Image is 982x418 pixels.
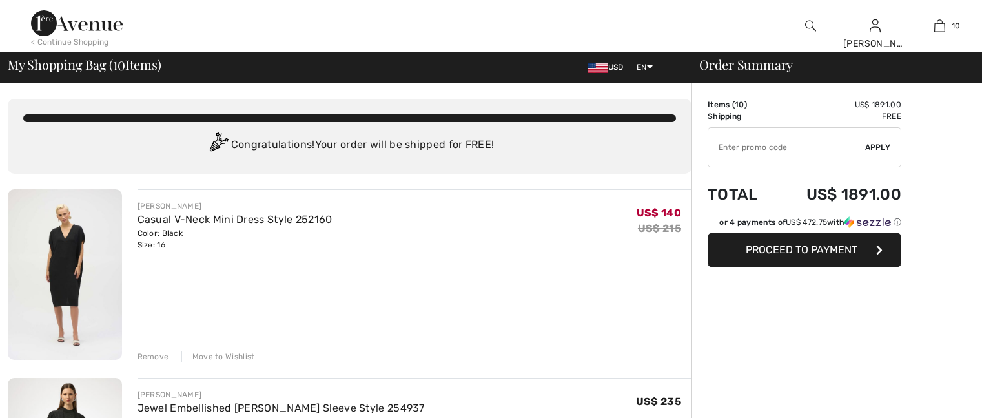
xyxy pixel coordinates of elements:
[865,141,891,153] span: Apply
[138,389,425,401] div: [PERSON_NAME]
[870,19,881,32] a: Sign In
[708,216,901,233] div: or 4 payments ofUS$ 472.75withSezzle Click to learn more about Sezzle
[908,18,971,34] a: 10
[786,218,827,227] span: US$ 472.75
[588,63,629,72] span: USD
[708,110,774,122] td: Shipping
[746,244,857,256] span: Proceed to Payment
[138,200,332,212] div: [PERSON_NAME]
[952,20,961,32] span: 10
[138,402,425,414] a: Jewel Embellished [PERSON_NAME] Sleeve Style 254937
[805,18,816,34] img: search the website
[934,18,945,34] img: My Bag
[138,351,169,362] div: Remove
[8,58,161,71] span: My Shopping Bag ( Items)
[8,189,122,360] img: Casual V-Neck Mini Dress Style 252160
[588,63,608,73] img: US Dollar
[113,55,125,72] span: 10
[205,132,231,158] img: Congratulation2.svg
[870,18,881,34] img: My Info
[636,395,681,408] span: US$ 235
[637,207,681,219] span: US$ 140
[708,172,774,216] td: Total
[719,216,901,228] div: or 4 payments of with
[774,172,901,216] td: US$ 1891.00
[181,351,255,362] div: Move to Wishlist
[31,36,109,48] div: < Continue Shopping
[843,37,906,50] div: [PERSON_NAME]
[774,99,901,110] td: US$ 1891.00
[138,227,332,251] div: Color: Black Size: 16
[774,110,901,122] td: Free
[638,222,681,235] s: US$ 215
[23,132,676,158] div: Congratulations! Your order will be shipped for FREE!
[844,216,891,228] img: Sezzle
[138,213,332,225] a: Casual V-Neck Mini Dress Style 252160
[735,100,744,109] span: 10
[708,233,901,267] button: Proceed to Payment
[637,63,653,72] span: EN
[31,10,123,36] img: 1ère Avenue
[708,99,774,110] td: Items ( )
[684,58,974,71] div: Order Summary
[708,128,865,167] input: Promo code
